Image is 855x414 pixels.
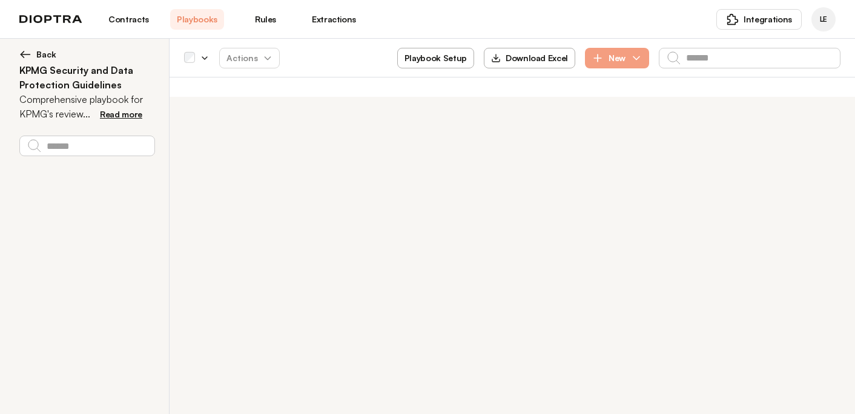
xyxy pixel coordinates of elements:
[217,47,282,69] span: Actions
[219,48,280,68] button: Actions
[19,15,82,24] img: logo
[484,48,575,68] button: Download Excel
[36,48,56,61] span: Back
[239,9,292,30] a: Rules
[102,9,156,30] a: Contracts
[716,9,802,30] button: Integrations
[585,48,649,68] button: New
[19,92,154,121] p: Comprehensive playbook for KPMG's review
[19,63,154,92] h2: KPMG Security and Data Protection Guidelines
[184,53,195,64] div: Select all
[397,48,474,68] button: Playbook Setup
[19,48,154,61] button: Back
[744,13,792,25] span: Integrations
[307,9,361,30] a: Extractions
[83,108,90,120] span: ...
[19,48,31,61] img: left arrow
[727,13,739,25] img: puzzle
[811,7,836,31] div: Laurie Ehrlich
[100,109,142,119] span: Read more
[820,15,827,24] span: LE
[170,9,224,30] a: Playbooks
